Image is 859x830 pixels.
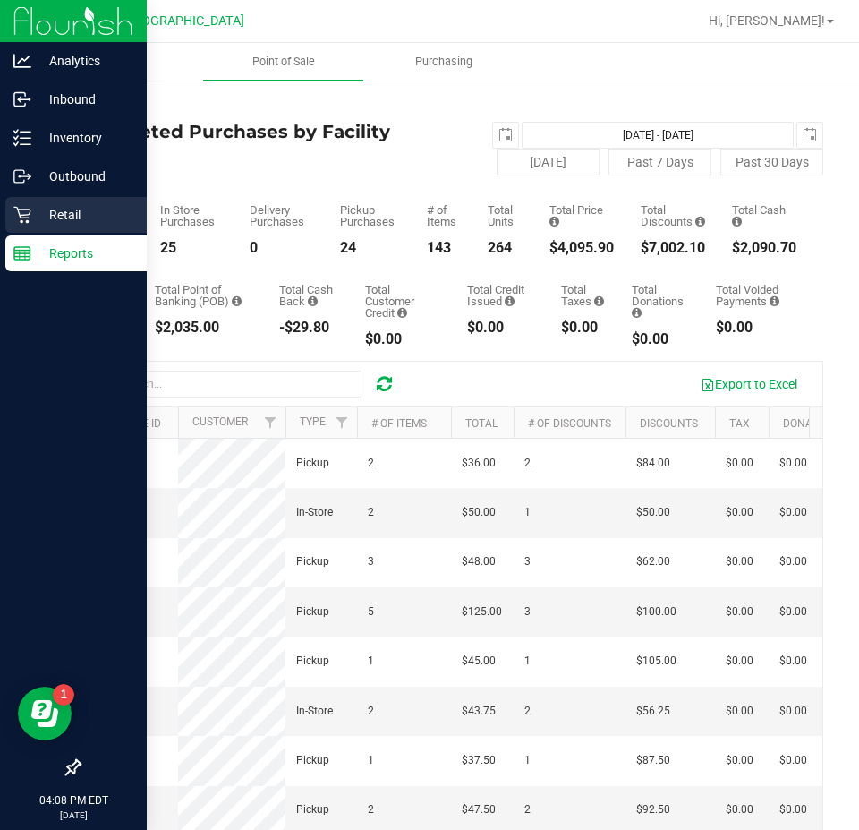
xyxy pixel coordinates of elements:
[636,703,670,720] span: $56.25
[371,417,427,430] a: # of Items
[13,52,31,70] inline-svg: Analytics
[709,13,825,28] span: Hi, [PERSON_NAME]!
[31,89,139,110] p: Inbound
[462,752,496,769] span: $37.50
[340,204,400,227] div: Pickup Purchases
[641,241,705,255] div: $7,002.10
[296,504,333,521] span: In-Store
[632,332,689,347] div: $0.00
[783,417,836,430] a: Donation
[308,295,318,307] i: Sum of the cash-back amounts from rounded-up electronic payments for all purchases in the date ra...
[732,204,796,227] div: Total Cash
[296,553,329,570] span: Pickup
[636,603,676,620] span: $100.00
[368,752,374,769] span: 1
[726,752,753,769] span: $0.00
[8,809,139,822] p: [DATE]
[467,321,534,335] div: $0.00
[427,204,461,227] div: # of Items
[505,295,515,307] i: Sum of all account credit issued for all refunds from returned purchases in the date range.
[497,149,600,175] button: [DATE]
[232,295,242,307] i: Sum of the successful, non-voided point-of-banking payment transactions, both via payment termina...
[462,703,496,720] span: $43.75
[427,241,461,255] div: 143
[18,687,72,740] iframe: Resource center
[13,90,31,108] inline-svg: Inbound
[561,284,605,307] div: Total Taxes
[296,801,329,818] span: Pickup
[726,603,753,620] span: $0.00
[93,371,361,398] input: Search...
[636,653,676,670] span: $105.00
[256,407,285,438] a: Filter
[770,295,779,307] i: Sum of all voided payment transaction amounts, excluding tips and transaction fees, for all purch...
[732,216,742,227] i: Sum of the successful, non-voided cash payment transactions for all purchases in the date range. ...
[368,703,374,720] span: 2
[340,241,400,255] div: 24
[296,653,329,670] span: Pickup
[467,284,534,307] div: Total Credit Issued
[462,653,496,670] span: $45.00
[779,504,807,521] span: $0.00
[524,553,531,570] span: 3
[528,417,611,430] a: # of Discounts
[561,321,605,335] div: $0.00
[636,504,670,521] span: $50.00
[53,684,74,706] iframe: Resource center unread badge
[729,417,750,430] a: Tax
[462,553,496,570] span: $48.00
[636,752,670,769] span: $87.50
[720,149,823,175] button: Past 30 Days
[13,167,31,185] inline-svg: Outbound
[524,504,531,521] span: 1
[524,455,531,472] span: 2
[636,553,670,570] span: $62.00
[608,149,711,175] button: Past 7 Days
[250,241,313,255] div: 0
[549,241,614,255] div: $4,095.90
[549,204,614,227] div: Total Price
[155,321,252,335] div: $2,035.00
[462,801,496,818] span: $47.50
[632,307,642,319] i: Sum of all round-up-to-next-dollar total price adjustments for all purchases in the date range.
[465,417,498,430] a: Total
[79,122,451,161] h4: Completed Purchases by Facility Report
[726,455,753,472] span: $0.00
[726,703,753,720] span: $0.00
[462,455,496,472] span: $36.00
[726,553,753,570] span: $0.00
[726,801,753,818] span: $0.00
[716,321,796,335] div: $0.00
[779,603,807,620] span: $0.00
[327,407,357,438] a: Filter
[250,204,313,227] div: Delivery Purchases
[31,166,139,187] p: Outbound
[779,553,807,570] span: $0.00
[31,243,139,264] p: Reports
[296,455,329,472] span: Pickup
[31,127,139,149] p: Inventory
[797,123,822,148] span: select
[524,603,531,620] span: 3
[779,703,807,720] span: $0.00
[716,284,796,307] div: Total Voided Payments
[779,653,807,670] span: $0.00
[397,307,407,319] i: Sum of the successful, non-voided payments using account credit for all purchases in the date range.
[122,13,244,29] span: [GEOGRAPHIC_DATA]
[363,43,523,81] a: Purchasing
[160,204,223,227] div: In Store Purchases
[779,801,807,818] span: $0.00
[594,295,604,307] i: Sum of the total taxes for all purchases in the date range.
[732,241,796,255] div: $2,090.70
[462,504,496,521] span: $50.00
[228,54,339,70] span: Point of Sale
[636,455,670,472] span: $84.00
[296,752,329,769] span: Pickup
[13,129,31,147] inline-svg: Inventory
[296,703,333,720] span: In-Store
[695,216,705,227] i: Sum of the discount values applied to the all purchases in the date range.
[636,801,670,818] span: $92.50
[524,801,531,818] span: 2
[13,206,31,224] inline-svg: Retail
